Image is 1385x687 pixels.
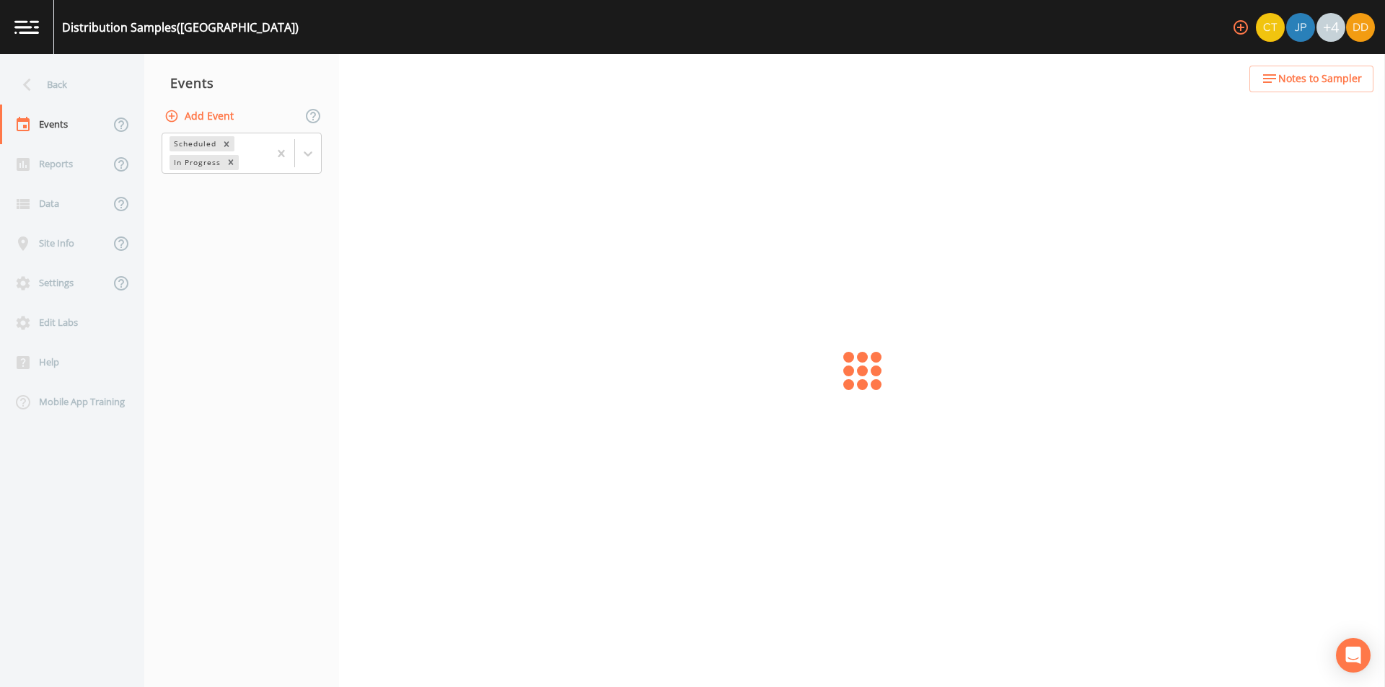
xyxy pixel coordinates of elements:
div: Joshua gere Paul [1285,13,1316,42]
button: Notes to Sampler [1249,66,1373,92]
div: Scheduled [170,136,219,151]
div: Events [144,65,339,101]
img: 41241ef155101aa6d92a04480b0d0000 [1286,13,1315,42]
div: Open Intercom Messenger [1336,638,1371,673]
span: Notes to Sampler [1278,70,1362,88]
img: 7d98d358f95ebe5908e4de0cdde0c501 [1346,13,1375,42]
img: logo [14,20,39,34]
div: Remove Scheduled [219,136,234,151]
div: In Progress [170,155,223,170]
img: 7f2cab73c0e50dc3fbb7023805f649db [1256,13,1285,42]
div: Distribution Samples ([GEOGRAPHIC_DATA]) [62,19,299,36]
div: Remove In Progress [223,155,239,170]
button: Add Event [162,103,239,130]
div: +4 [1316,13,1345,42]
div: Chris Tobin [1255,13,1285,42]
